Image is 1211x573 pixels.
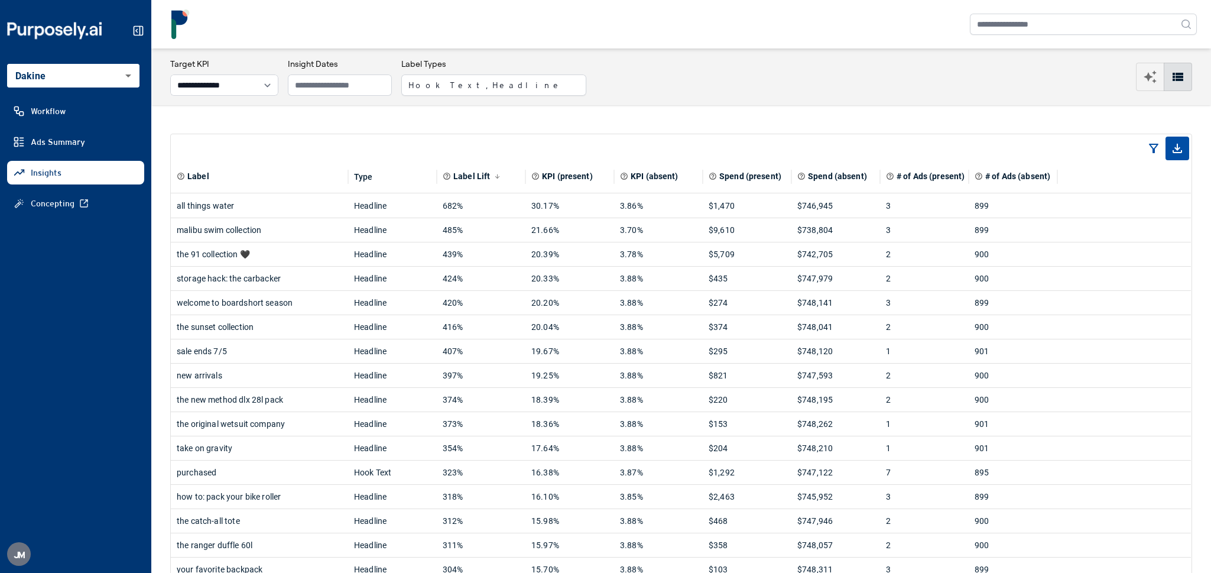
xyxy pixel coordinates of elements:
div: $5,709 [709,242,785,266]
div: 900 [975,364,1051,387]
div: Headline [354,267,431,290]
div: $435 [709,267,785,290]
span: Concepting [31,198,74,209]
img: logo [165,9,195,39]
div: 19.67% [531,339,608,363]
div: Headline [354,436,431,460]
div: 3 [886,485,963,509]
div: the ranger duffle 60l [177,533,342,557]
div: 20.20% [531,291,608,315]
div: 3 [886,194,963,218]
div: 3.88% [620,509,697,533]
div: 899 [975,194,1051,218]
div: Type [354,172,373,182]
div: 899 [975,218,1051,242]
div: new arrivals [177,364,342,387]
div: 416% [443,315,520,339]
div: how to: pack your bike roller [177,485,342,509]
div: $274 [709,291,785,315]
span: Export as CSV [1165,137,1189,160]
div: 3.87% [620,461,697,484]
div: Headline [354,315,431,339]
div: Headline [354,412,431,436]
div: 3 [886,218,963,242]
div: Headline [354,291,431,315]
div: 3.86% [620,194,697,218]
div: $748,195 [797,388,874,412]
span: KPI (present) [542,170,593,182]
div: 3.85% [620,485,697,509]
div: $748,262 [797,412,874,436]
span: Ads Summary [31,136,85,148]
div: 20.33% [531,267,608,290]
div: 2 [886,509,963,533]
div: $468 [709,509,785,533]
div: Headline [354,218,431,242]
div: 900 [975,388,1051,412]
h3: Insight Dates [288,58,392,70]
a: Workflow [7,99,144,123]
div: 7 [886,461,963,484]
div: $747,122 [797,461,874,484]
svg: Total number of ads where label is absent [975,172,983,180]
div: 2 [886,364,963,387]
div: 900 [975,242,1051,266]
div: 682% [443,194,520,218]
div: $748,057 [797,533,874,557]
div: 318% [443,485,520,509]
div: 900 [975,533,1051,557]
div: 3 [886,291,963,315]
div: 3.70% [620,218,697,242]
div: 485% [443,218,520,242]
div: 2 [886,267,963,290]
div: 3.88% [620,436,697,460]
div: Dakine [7,64,139,88]
div: 18.36% [531,412,608,436]
div: purchased [177,461,342,484]
div: $1,470 [709,194,785,218]
div: $295 [709,339,785,363]
div: 311% [443,533,520,557]
div: 901 [975,412,1051,436]
div: sale ends 7/5 [177,339,342,363]
div: 899 [975,485,1051,509]
div: 3.88% [620,533,697,557]
div: $204 [709,436,785,460]
div: take on gravity [177,436,342,460]
div: 1 [886,412,963,436]
div: the original wetsuit company [177,412,342,436]
div: 373% [443,412,520,436]
div: 3.88% [620,412,697,436]
svg: Aggregate KPI value of all ads where label is absent [620,172,628,180]
div: $358 [709,533,785,557]
div: $747,593 [797,364,874,387]
div: 374% [443,388,520,412]
button: Hook Text, Headline [401,75,586,96]
div: Headline [354,194,431,218]
div: Headline [354,339,431,363]
div: Headline [354,485,431,509]
svg: Aggregate KPI value of all ads where label is present [531,172,540,180]
div: $1,292 [709,461,785,484]
div: 3.88% [620,339,697,363]
div: 1 [886,436,963,460]
span: # of Ads (present) [897,170,965,182]
div: J M [7,542,31,566]
div: 30.17% [531,194,608,218]
span: Label [187,170,209,182]
div: $746,945 [797,194,874,218]
div: 3.88% [620,388,697,412]
div: the catch-all tote [177,509,342,533]
div: 420% [443,291,520,315]
div: 16.10% [531,485,608,509]
svg: Total spend on all ads where label is present [709,172,717,180]
span: Label Lift [453,170,490,182]
svg: Total number of ads where label is present [886,172,894,180]
div: Headline [354,388,431,412]
div: 18.39% [531,388,608,412]
div: Hook Text [354,461,431,484]
div: 2 [886,388,963,412]
div: 899 [975,291,1051,315]
div: 895 [975,461,1051,484]
div: 16.38% [531,461,608,484]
